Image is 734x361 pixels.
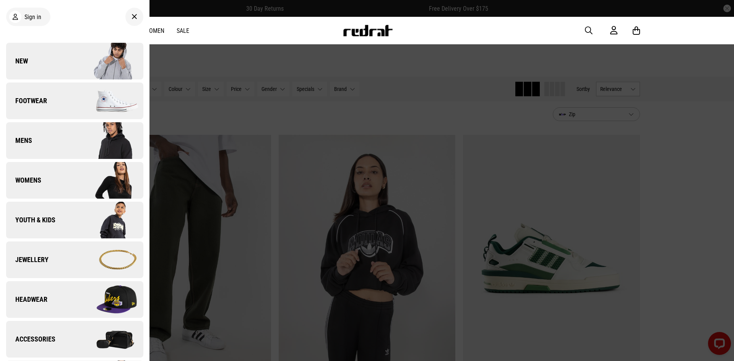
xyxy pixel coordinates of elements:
[145,27,164,34] a: Women
[75,121,143,160] img: Company
[75,201,143,239] img: Company
[6,176,41,185] span: Womens
[177,27,189,34] a: Sale
[6,57,28,66] span: New
[24,13,41,21] span: Sign in
[6,83,143,119] a: Footwear Company
[6,255,49,264] span: Jewellery
[6,136,32,145] span: Mens
[75,280,143,319] img: Company
[6,96,47,105] span: Footwear
[6,241,143,278] a: Jewellery Company
[6,321,143,358] a: Accessories Company
[75,42,143,80] img: Company
[75,82,143,120] img: Company
[6,162,143,199] a: Womens Company
[6,3,29,26] button: Open LiveChat chat widget
[6,295,47,304] span: Headwear
[75,241,143,279] img: Company
[343,25,393,36] img: Redrat logo
[6,202,143,238] a: Youth & Kids Company
[6,281,143,318] a: Headwear Company
[6,43,143,79] a: New Company
[75,320,143,358] img: Company
[6,122,143,159] a: Mens Company
[6,215,55,225] span: Youth & Kids
[6,335,55,344] span: Accessories
[75,161,143,199] img: Company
